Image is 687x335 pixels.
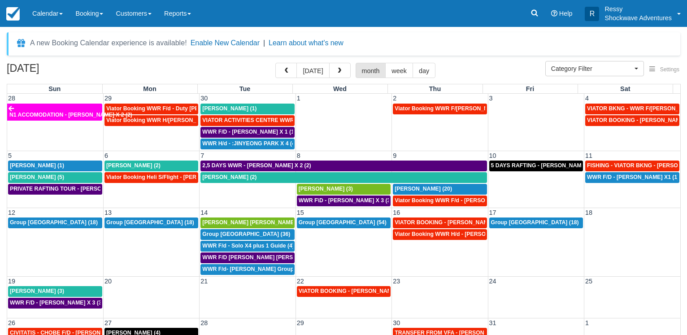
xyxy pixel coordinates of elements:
[585,161,679,171] a: FISHING - VIATOR BKNG - [PERSON_NAME] 2 (2)
[296,209,305,216] span: 15
[202,219,304,226] span: [PERSON_NAME] [PERSON_NAME] (2)
[297,218,391,228] a: Group [GEOGRAPHIC_DATA] (54)
[200,152,205,159] span: 7
[200,139,294,149] a: WWR H/d - :JINYEONG PARK X 4 (4)
[296,278,305,285] span: 22
[200,127,294,138] a: WWR F/D - [PERSON_NAME] X 1 (1)
[202,129,296,135] span: WWR F/D - [PERSON_NAME] X 1 (1)
[296,63,329,78] button: [DATE]
[200,104,294,114] a: [PERSON_NAME] (1)
[429,85,441,92] span: Thu
[143,85,157,92] span: Mon
[48,85,61,92] span: Sun
[296,152,301,159] span: 8
[9,112,132,118] span: N1 ACCOMODATION - [PERSON_NAME] X 2 (2)
[239,85,251,92] span: Tue
[393,196,487,206] a: Viator Booking WWR F/d - [PERSON_NAME] [PERSON_NAME] X2 (2)
[392,95,397,102] span: 2
[10,219,98,226] span: Group [GEOGRAPHIC_DATA] (18)
[491,162,605,169] span: 5 DAYS RAFTING - [PERSON_NAME] X 2 (4)
[395,231,529,237] span: Viator Booking WWR H/d - [PERSON_NAME] X 4 (4)
[392,319,401,326] span: 30
[202,254,364,261] span: WWR F/D [PERSON_NAME] [PERSON_NAME] GROVVE X2 (1)
[104,172,198,183] a: Viator Booking Heli S/Flight - [PERSON_NAME] X 1 (1)
[413,63,435,78] button: day
[10,186,144,192] span: PRIVATE RAFTING TOUR - [PERSON_NAME] X 5 (5)
[393,104,487,114] a: Viator Booking WWR F/[PERSON_NAME] X 2 (2)
[106,174,248,180] span: Viator Booking Heli S/Flight - [PERSON_NAME] X 1 (1)
[299,186,353,192] span: [PERSON_NAME] (3)
[200,241,294,252] a: WWR F/d - Solo X4 plus 1 Guide (4)
[104,95,113,102] span: 29
[7,278,16,285] span: 19
[200,229,294,240] a: Group [GEOGRAPHIC_DATA] (36)
[200,319,209,326] span: 28
[10,162,64,169] span: [PERSON_NAME] (1)
[299,197,392,204] span: WWR F\D - [PERSON_NAME] X 3 (3)
[584,209,593,216] span: 18
[587,174,679,180] span: WWR F/D - [PERSON_NAME] X1 (1)
[488,209,497,216] span: 17
[269,39,343,47] a: Learn about what's new
[202,140,296,147] span: WWR H/d - :JINYEONG PARK X 4 (4)
[297,286,391,297] a: VIATOR BOOKING - [PERSON_NAME] X2 (2)
[584,319,590,326] span: 1
[7,152,13,159] span: 5
[297,184,391,195] a: [PERSON_NAME] (3)
[10,288,64,294] span: [PERSON_NAME] (3)
[551,10,557,17] i: Help
[333,85,347,92] span: Wed
[104,209,113,216] span: 13
[8,184,102,195] a: PRIVATE RAFTING TOUR - [PERSON_NAME] X 5 (5)
[7,319,16,326] span: 26
[202,243,294,249] span: WWR F/d - Solo X4 plus 1 Guide (4)
[7,209,16,216] span: 12
[395,105,520,112] span: Viator Booking WWR F/[PERSON_NAME] X 2 (2)
[8,298,102,309] a: WWR F/D - [PERSON_NAME] X 3 (3)
[488,152,497,159] span: 10
[488,278,497,285] span: 24
[604,4,672,13] p: Ressy
[104,278,113,285] span: 20
[202,117,363,123] span: VIATOR ACTIVITIES CENTRE WWR - [PERSON_NAME] X 1 (1)
[7,104,102,121] a: N1 ACCOMODATION - [PERSON_NAME] X 2 (2)
[584,95,590,102] span: 4
[296,319,305,326] span: 29
[297,196,391,206] a: WWR F\D - [PERSON_NAME] X 3 (3)
[551,64,632,73] span: Category Filter
[200,115,294,126] a: VIATOR ACTIVITIES CENTRE WWR - [PERSON_NAME] X 1 (1)
[200,278,209,285] span: 21
[393,218,487,228] a: VIATOR BOOKING - [PERSON_NAME] X 4 (4)
[356,63,386,78] button: month
[620,85,630,92] span: Sat
[104,152,109,159] span: 6
[104,218,198,228] a: Group [GEOGRAPHIC_DATA] (18)
[10,174,64,180] span: [PERSON_NAME] (5)
[104,115,198,126] a: Viator Booking WWR H/[PERSON_NAME] x2 (3)
[8,218,102,228] a: Group [GEOGRAPHIC_DATA] (18)
[8,172,102,183] a: [PERSON_NAME] (5)
[585,115,679,126] a: VIATOR BOOKING - [PERSON_NAME] 2 (2)
[584,152,593,159] span: 11
[106,219,194,226] span: Group [GEOGRAPHIC_DATA] (18)
[200,161,487,171] a: 2,5 DAYS WWR - [PERSON_NAME] X 2 (2)
[392,152,397,159] span: 9
[202,105,257,112] span: [PERSON_NAME] (1)
[488,319,497,326] span: 31
[202,174,257,180] span: [PERSON_NAME] (2)
[104,161,198,171] a: [PERSON_NAME] (2)
[104,104,198,114] a: Viator Booking WWR F/d - Duty [PERSON_NAME] 2 (2)
[6,7,20,21] img: checkfront-main-nav-mini-logo.png
[106,105,248,112] span: Viator Booking WWR F/d - Duty [PERSON_NAME] 2 (2)
[489,161,583,171] a: 5 DAYS RAFTING - [PERSON_NAME] X 2 (4)
[385,63,413,78] button: week
[200,95,209,102] span: 30
[202,231,290,237] span: Group [GEOGRAPHIC_DATA] (36)
[393,184,487,195] a: [PERSON_NAME] (20)
[7,63,120,79] h2: [DATE]
[10,300,104,306] span: WWR F/D - [PERSON_NAME] X 3 (3)
[489,218,583,228] a: Group [GEOGRAPHIC_DATA] (18)
[392,278,401,285] span: 23
[299,219,387,226] span: Group [GEOGRAPHIC_DATA] (54)
[202,162,311,169] span: 2,5 DAYS WWR - [PERSON_NAME] X 2 (2)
